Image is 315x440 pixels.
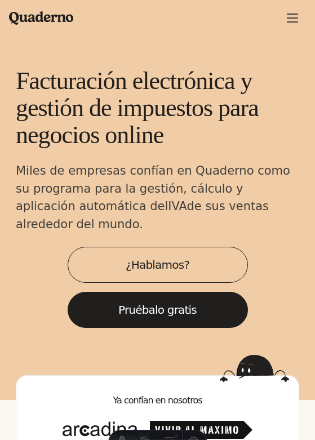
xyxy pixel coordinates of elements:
[63,421,137,439] img: Arcadina.com
[68,247,248,283] a: ¿Hablamos?
[168,199,187,213] abbr: Impuesto sobre el Valor Añadido
[16,162,299,233] p: Miles de empresas confían en Quaderno como su programa para la gestión, cálculo y aplicación auto...
[16,68,299,149] h1: Facturación electrónica y gestión de impuestos para negocios online
[68,292,248,328] a: Pruébalo gratis
[30,394,285,407] h2: Ya confían en nosotros
[150,421,252,439] img: Vivir al Máximo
